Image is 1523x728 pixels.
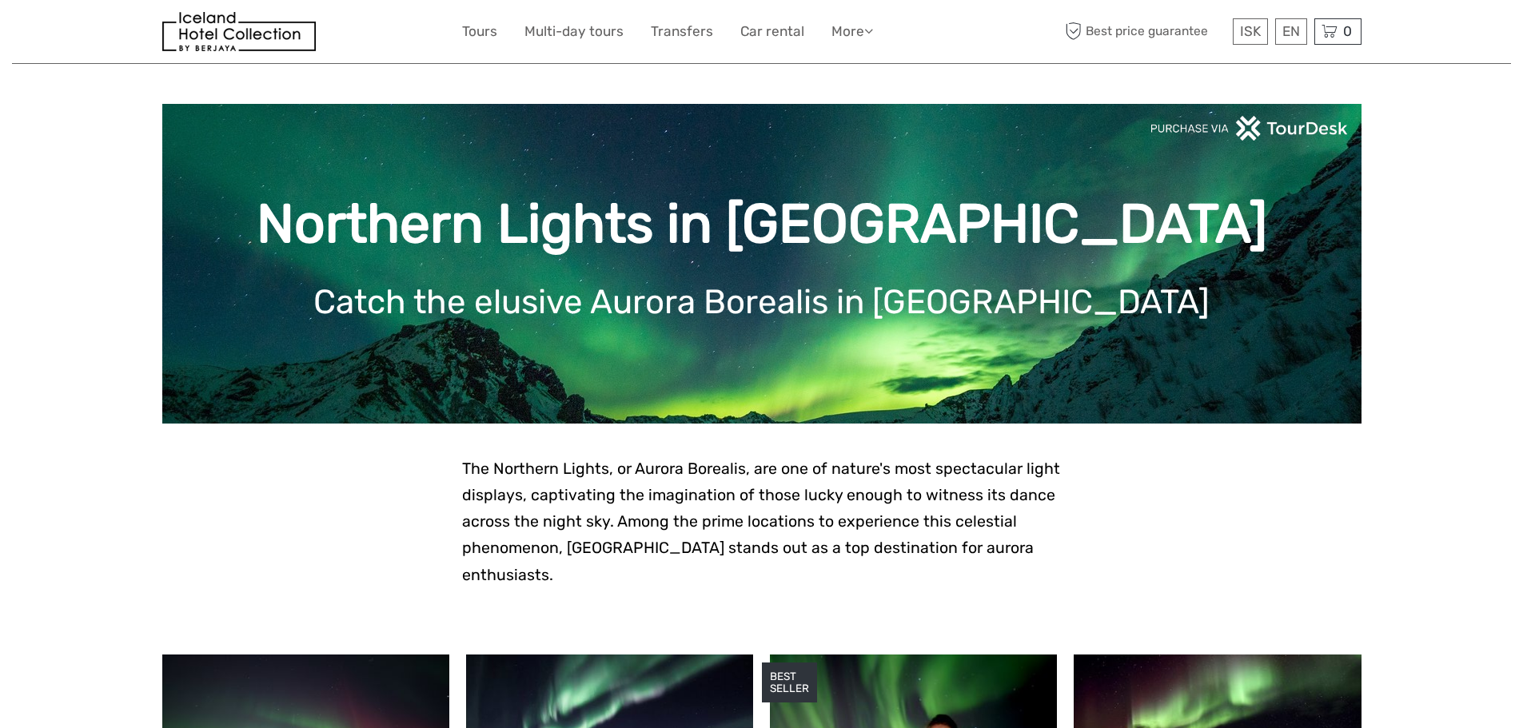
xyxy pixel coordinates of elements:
span: ISK [1240,23,1261,39]
div: EN [1275,18,1307,45]
h1: Northern Lights in [GEOGRAPHIC_DATA] [186,192,1338,257]
img: 481-8f989b07-3259-4bb0-90ed-3da368179bdc_logo_small.jpg [162,12,316,51]
span: 0 [1341,23,1354,39]
h1: Catch the elusive Aurora Borealis in [GEOGRAPHIC_DATA] [186,282,1338,322]
a: Tours [462,20,497,43]
a: Multi-day tours [524,20,624,43]
a: Transfers [651,20,713,43]
div: BEST SELLER [762,662,817,702]
a: More [831,20,873,43]
img: PurchaseViaTourDeskwhite.png [1150,116,1350,141]
span: Best price guarantee [1062,18,1229,45]
a: Car rental [740,20,804,43]
span: The Northern Lights, or Aurora Borealis, are one of nature's most spectacular light displays, cap... [462,459,1060,584]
